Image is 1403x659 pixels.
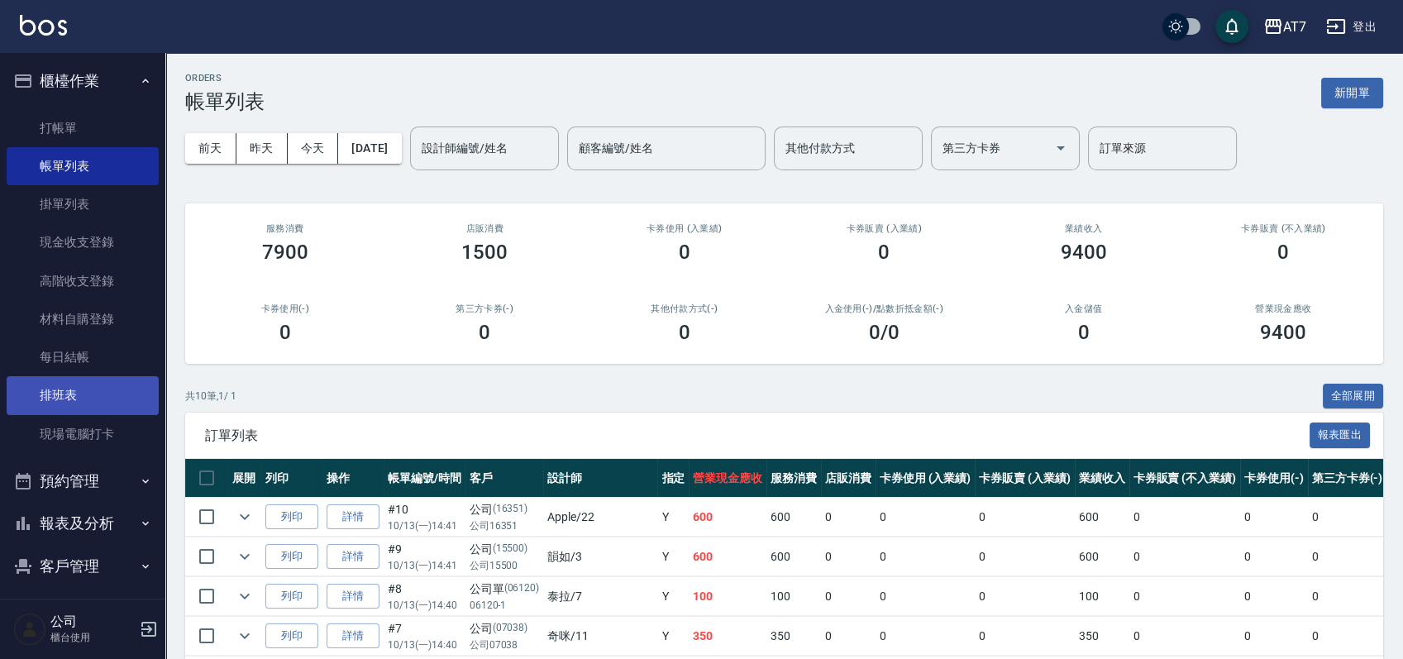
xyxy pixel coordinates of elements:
[261,459,322,498] th: 列印
[878,241,890,264] h3: 0
[876,537,976,576] td: 0
[1308,577,1387,616] td: 0
[604,303,765,314] h2: 其他付款方式(-)
[7,262,159,300] a: 高階收支登錄
[405,223,565,234] h2: 店販消費
[1260,321,1306,344] h3: 9400
[543,617,657,656] td: 奇咪 /11
[657,537,689,576] td: Y
[232,584,257,609] button: expand row
[1078,321,1090,344] h3: 0
[975,459,1075,498] th: 卡券販賣 (入業績)
[338,133,401,164] button: [DATE]
[1308,459,1387,498] th: 第三方卡券(-)
[1075,459,1129,498] th: 業績收入
[766,498,821,537] td: 600
[50,614,135,630] h5: 公司
[1321,78,1383,108] button: 新開單
[543,537,657,576] td: 韻如 /3
[384,537,465,576] td: #9
[821,498,876,537] td: 0
[461,241,508,264] h3: 1500
[185,73,265,84] h2: ORDERS
[322,459,384,498] th: 操作
[1240,617,1308,656] td: 0
[7,60,159,103] button: 櫃檯作業
[1257,10,1313,44] button: AT7
[1310,427,1371,442] a: 報表匯出
[7,376,159,414] a: 排班表
[975,577,1075,616] td: 0
[265,504,318,530] button: 列印
[384,498,465,537] td: #10
[1075,537,1129,576] td: 600
[205,427,1310,444] span: 訂單列表
[1240,498,1308,537] td: 0
[265,584,318,609] button: 列印
[7,109,159,147] a: 打帳單
[504,580,540,598] p: (06120)
[604,223,765,234] h2: 卡券使用 (入業績)
[657,617,689,656] td: Y
[876,577,976,616] td: 0
[1277,241,1289,264] h3: 0
[657,459,689,498] th: 指定
[766,577,821,616] td: 100
[279,321,291,344] h3: 0
[470,598,540,613] p: 06120-1
[1129,459,1240,498] th: 卡券販賣 (不入業績)
[465,459,544,498] th: 客戶
[7,185,159,223] a: 掛單列表
[821,537,876,576] td: 0
[543,459,657,498] th: 設計師
[1047,135,1074,161] button: Open
[13,613,46,646] img: Person
[689,459,766,498] th: 營業現金應收
[876,459,976,498] th: 卡券使用 (入業績)
[7,338,159,376] a: 每日結帳
[388,518,461,533] p: 10/13 (一) 14:41
[689,498,766,537] td: 600
[50,630,135,645] p: 櫃台使用
[1308,537,1387,576] td: 0
[265,544,318,570] button: 列印
[7,545,159,588] button: 客戶管理
[975,617,1075,656] td: 0
[679,321,690,344] h3: 0
[7,502,159,545] button: 報表及分析
[1075,577,1129,616] td: 100
[1004,303,1164,314] h2: 入金儲值
[975,537,1075,576] td: 0
[821,617,876,656] td: 0
[388,638,461,652] p: 10/13 (一) 14:40
[7,587,159,630] button: 員工及薪資
[470,580,540,598] div: 公司單
[1075,617,1129,656] td: 350
[384,617,465,656] td: #7
[185,133,236,164] button: 前天
[7,460,159,503] button: 預約管理
[479,321,490,344] h3: 0
[470,518,540,533] p: 公司16351
[7,415,159,453] a: 現場電腦打卡
[493,541,528,558] p: (15500)
[1319,12,1383,42] button: 登出
[493,501,528,518] p: (16351)
[232,623,257,648] button: expand row
[384,577,465,616] td: #8
[228,459,261,498] th: 展開
[236,133,288,164] button: 昨天
[1310,423,1371,448] button: 報表匯出
[1129,498,1240,537] td: 0
[205,303,365,314] h2: 卡券使用(-)
[1283,17,1306,37] div: AT7
[1061,241,1107,264] h3: 9400
[679,241,690,264] h3: 0
[1129,537,1240,576] td: 0
[821,577,876,616] td: 0
[1204,223,1364,234] h2: 卡券販賣 (不入業績)
[185,389,236,404] p: 共 10 筆, 1 / 1
[262,241,308,264] h3: 7900
[185,90,265,113] h3: 帳單列表
[470,558,540,573] p: 公司15500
